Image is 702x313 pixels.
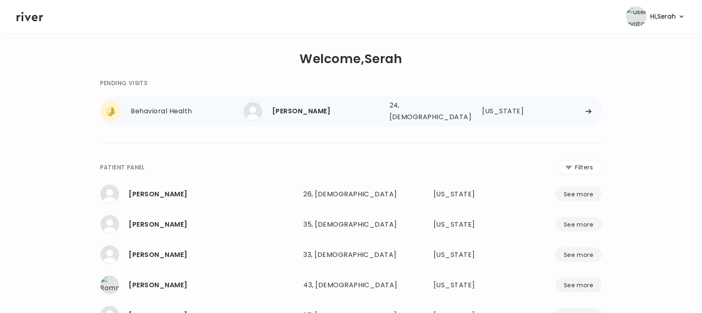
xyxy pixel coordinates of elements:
div: 26, [DEMOGRAPHIC_DATA] [304,188,399,200]
img: user avatar [626,6,647,27]
div: PENDING VISITS [100,78,148,88]
span: Hi, Serah [650,11,676,22]
button: See more [556,187,602,201]
button: Filters [557,160,602,175]
div: MARYANN JOHNSON [272,105,383,117]
div: 35, [DEMOGRAPHIC_DATA] [304,219,399,230]
img: Rommel Carino [100,276,119,294]
img: Taylor Stewart [100,185,119,203]
h1: Welcome, Serah [300,53,402,65]
img: Margo Gonzalez [100,215,119,234]
button: user avatarHi,Serah [626,6,685,27]
div: Texas [434,249,500,261]
div: Texas [434,188,500,200]
button: See more [556,247,602,262]
div: Chatorra williams [129,249,297,261]
div: 33, [DEMOGRAPHIC_DATA] [304,249,399,261]
div: Texas [434,219,500,230]
button: See more [556,278,602,292]
div: Margo Gonzalez [129,219,297,230]
div: Taylor Stewart [129,188,297,200]
div: Missouri [483,105,529,117]
div: 24, [DEMOGRAPHIC_DATA] [390,100,456,123]
div: Rommel Carino [129,279,297,291]
img: MARYANN JOHNSON [244,102,262,121]
div: PATIENT PANEL [100,162,145,172]
div: Texas [434,279,500,291]
div: Behavioral Health [131,105,244,117]
img: Chatorra williams [100,245,119,264]
div: 43, [DEMOGRAPHIC_DATA] [304,279,399,291]
button: See more [556,217,602,232]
